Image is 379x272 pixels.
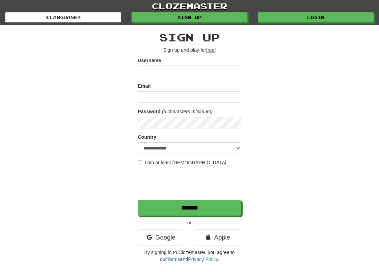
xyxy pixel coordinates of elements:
[138,134,156,140] label: Country
[138,108,161,115] label: Password
[138,57,161,64] label: Username
[258,12,374,22] a: Login
[138,82,150,89] label: Email
[138,47,241,54] p: Sign up and play for !
[138,161,142,165] input: I am at least [DEMOGRAPHIC_DATA]
[188,256,218,262] a: Privacy Policy
[5,12,121,22] a: Languages
[138,230,184,245] a: Google
[195,230,241,245] a: Apple
[138,169,243,196] iframe: reCAPTCHA
[162,109,213,114] em: (6 characters minimum)
[206,47,214,53] u: free
[138,159,226,166] label: I am at least [DEMOGRAPHIC_DATA]
[138,32,241,43] h2: Sign up
[132,12,247,22] a: Sign up
[167,256,180,262] a: Terms
[138,249,241,263] p: By signing in to Clozemaster, you agree to our and .
[138,219,241,226] p: or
